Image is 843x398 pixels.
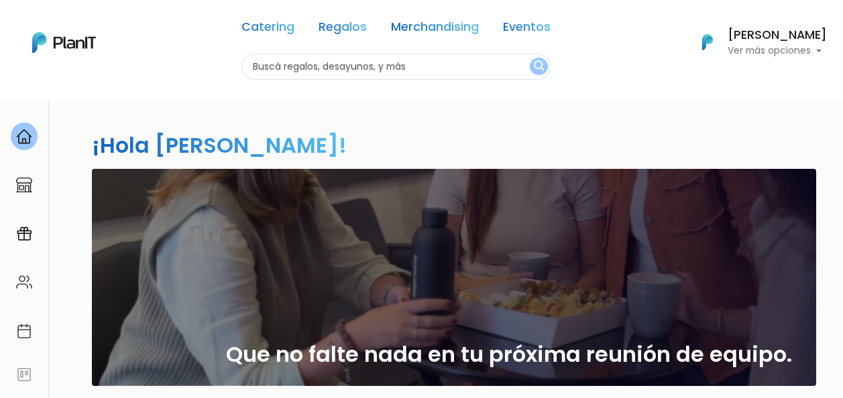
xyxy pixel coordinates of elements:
[503,21,551,38] a: Eventos
[241,54,551,80] input: Buscá regalos, desayunos, y más
[16,177,32,193] img: marketplace-4ceaa7011d94191e9ded77b95e3339b90024bf715f7c57f8cf31f2d8c509eaba.svg
[16,274,32,290] img: people-662611757002400ad9ed0e3c099ab2801c6687ba6c219adb57efc949bc21e19d.svg
[226,342,792,367] h2: Que no falte nada en tu próxima reunión de equipo.
[693,27,722,57] img: PlanIt Logo
[391,21,479,38] a: Merchandising
[16,129,32,145] img: home-e721727adea9d79c4d83392d1f703f7f8bce08238fde08b1acbfd93340b81755.svg
[685,25,827,60] button: PlanIt Logo [PERSON_NAME] Ver más opciones
[728,29,827,42] h6: [PERSON_NAME]
[319,21,367,38] a: Regalos
[16,367,32,383] img: feedback-78b5a0c8f98aac82b08bfc38622c3050aee476f2c9584af64705fc4e61158814.svg
[32,32,96,53] img: PlanIt Logo
[16,323,32,339] img: calendar-87d922413cdce8b2cf7b7f5f62616a5cf9e4887200fb71536465627b3292af00.svg
[534,60,544,73] img: search_button-432b6d5273f82d61273b3651a40e1bd1b912527efae98b1b7a1b2c0702e16a8d.svg
[16,226,32,242] img: campaigns-02234683943229c281be62815700db0a1741e53638e28bf9629b52c665b00959.svg
[92,130,347,160] h2: ¡Hola [PERSON_NAME]!
[241,21,294,38] a: Catering
[728,46,827,56] p: Ver más opciones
